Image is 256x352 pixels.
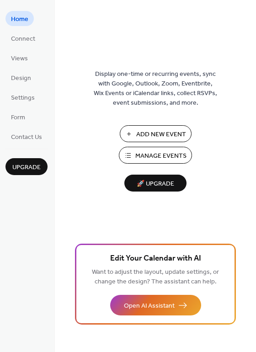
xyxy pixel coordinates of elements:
[5,109,31,124] a: Form
[130,178,181,190] span: 🚀 Upgrade
[92,266,219,288] span: Want to adjust the layout, update settings, or change the design? The assistant can help.
[12,163,41,172] span: Upgrade
[11,133,42,142] span: Contact Us
[11,54,28,64] span: Views
[11,93,35,103] span: Settings
[11,113,25,123] span: Form
[11,74,31,83] span: Design
[136,130,186,139] span: Add New Event
[5,31,41,46] a: Connect
[11,34,35,44] span: Connect
[5,11,34,26] a: Home
[124,301,175,311] span: Open AI Assistant
[5,158,48,175] button: Upgrade
[135,151,187,161] span: Manage Events
[124,175,187,192] button: 🚀 Upgrade
[11,15,28,24] span: Home
[94,69,217,108] span: Display one-time or recurring events, sync with Google, Outlook, Zoom, Eventbrite, Wix Events or ...
[5,50,33,65] a: Views
[5,90,40,105] a: Settings
[5,70,37,85] a: Design
[5,129,48,144] a: Contact Us
[110,252,201,265] span: Edit Your Calendar with AI
[119,147,192,164] button: Manage Events
[120,125,192,142] button: Add New Event
[110,295,201,315] button: Open AI Assistant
